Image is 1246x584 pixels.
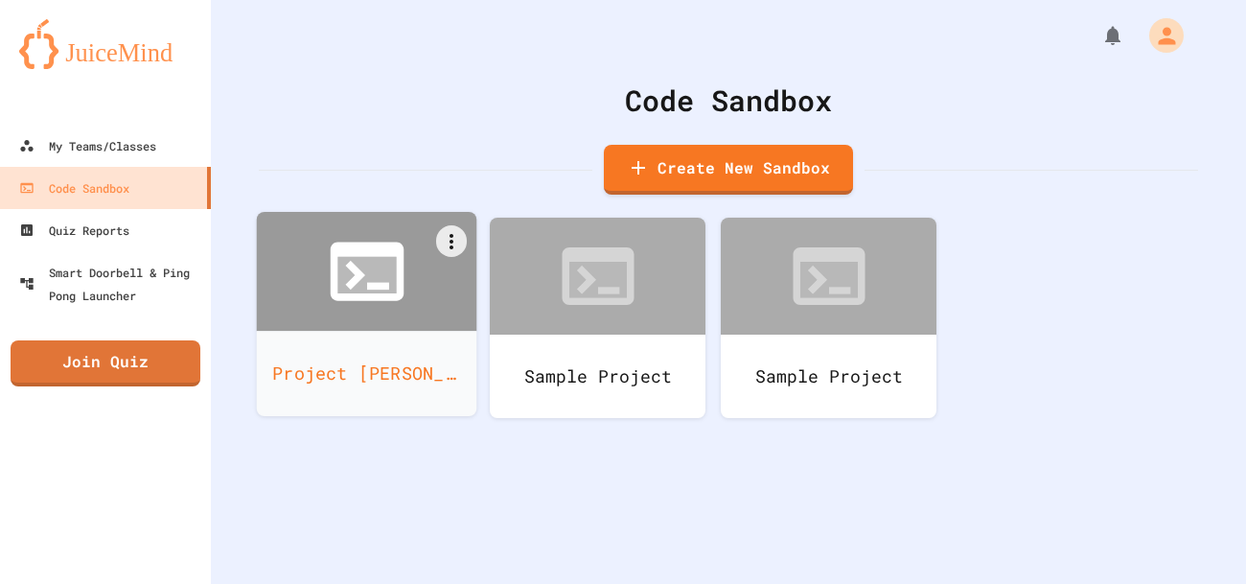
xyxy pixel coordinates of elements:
a: Join Quiz [11,340,200,386]
div: Sample Project [721,335,936,418]
div: Quiz Reports [19,219,129,242]
div: Code Sandbox [19,176,129,199]
a: Sample Project [721,218,936,418]
a: Project [PERSON_NAME] [257,212,477,416]
div: Code Sandbox [259,79,1198,122]
div: Project [PERSON_NAME] [257,331,477,416]
div: My Teams/Classes [19,134,156,157]
img: logo-orange.svg [19,19,192,69]
a: Create New Sandbox [604,145,853,195]
a: Sample Project [490,218,705,418]
div: Smart Doorbell & Ping Pong Launcher [19,261,203,307]
div: My Notifications [1066,19,1129,52]
div: Sample Project [490,335,705,418]
div: My Account [1129,13,1188,58]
